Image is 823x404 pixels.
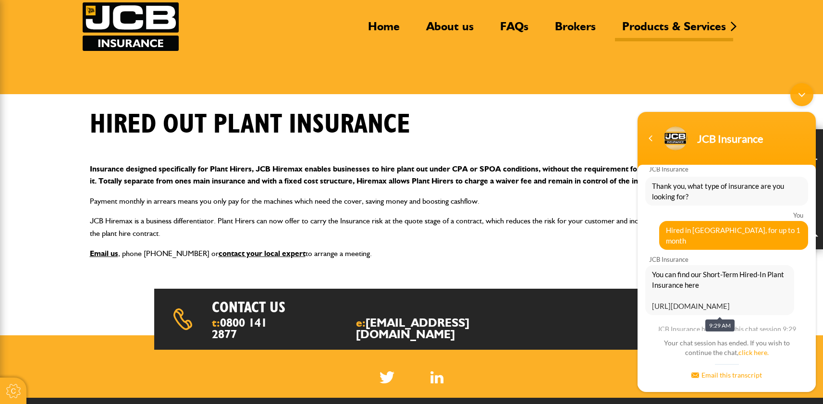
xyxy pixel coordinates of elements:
[83,2,179,51] a: JCB Insurance Services
[90,163,734,187] p: Insurance designed specifically for Plant Hirers, JCB Hiremax enables businesses to hire plant ou...
[212,298,437,317] h2: Contact us
[90,215,734,239] p: JCB Hiremax is a business differentiator. Plant Hirers can now offer to carry the Insurance risk ...
[212,316,267,341] a: 0800 141 2877
[615,19,733,41] a: Products & Services
[361,19,407,41] a: Home
[430,371,443,383] a: LinkedIn
[356,317,517,340] span: e:
[356,316,469,341] a: [EMAIL_ADDRESS][DOMAIN_NAME]
[430,371,443,383] img: Linked In
[212,317,275,340] span: t:
[633,78,821,397] iframe: SalesIQ Chatwindow
[548,19,603,41] a: Brokers
[380,371,394,383] img: Twitter
[90,247,734,260] p: , phone [PHONE_NUMBER] or to arrange a meeting.
[219,249,306,258] a: contact your local expert
[90,109,410,141] h1: Hired out plant insurance
[83,2,179,51] img: JCB Insurance Services logo
[493,19,536,41] a: FAQs
[419,19,481,41] a: About us
[90,195,734,208] p: Payment monthly in arrears means you only pay for the machines which need the cover, saving money...
[90,249,118,258] a: Email us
